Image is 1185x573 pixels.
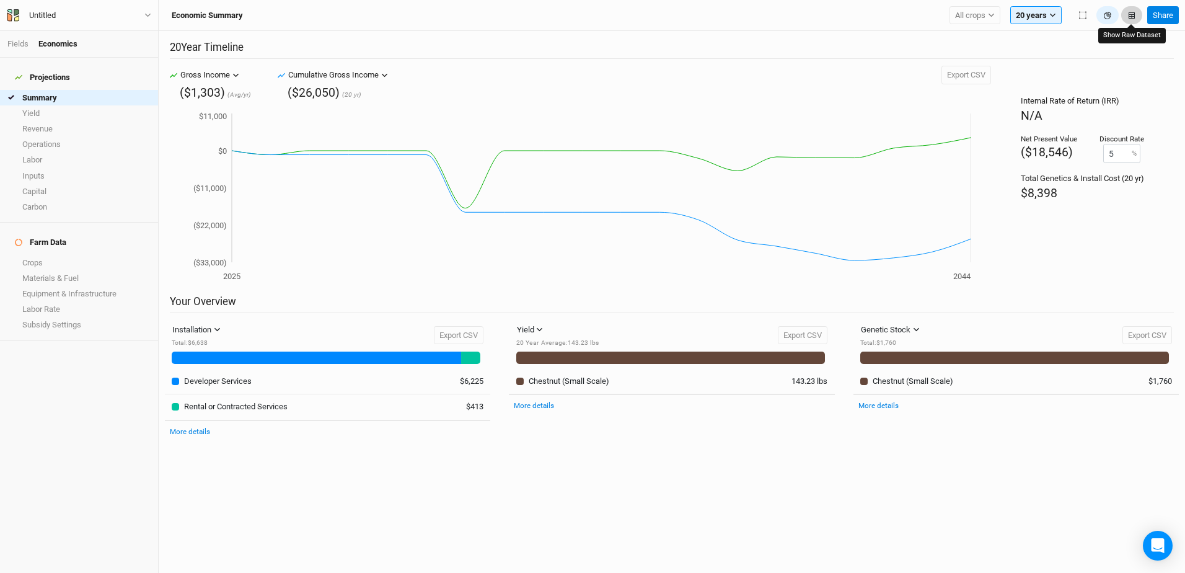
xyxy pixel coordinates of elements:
td: 143.23 lbs [770,369,835,394]
span: $8,398 [1021,186,1057,200]
div: Yield [517,324,534,336]
button: Export CSV [778,326,827,345]
a: More details [170,427,210,436]
div: Untitled [29,9,56,22]
a: Fields [7,39,29,48]
label: % [1132,149,1137,159]
div: 20 Year Average : 143.23 lbs [516,339,599,348]
button: All crops [949,6,1000,25]
div: Projections [15,73,70,82]
span: N/A [1021,109,1042,123]
div: Open Intercom Messenger [1143,531,1173,561]
tspan: ($33,000) [193,258,227,267]
button: Export CSV [1122,326,1172,345]
span: ($18,546) [1021,145,1073,159]
div: Total : $1,760 [860,339,925,348]
div: Internal Rate of Return (IRR) [1021,95,1144,107]
span: (20 yr) [342,91,361,100]
div: Net Present Value [1021,134,1077,144]
div: Discount Rate [1099,134,1144,144]
div: Gross Income [180,69,230,81]
td: $6,225 [425,369,490,394]
div: ($26,050) [288,84,340,101]
a: More details [858,401,899,410]
td: $1,760 [1114,369,1179,394]
tspan: 2025 [223,272,240,281]
span: All crops [955,9,985,22]
button: Gross Income [177,66,242,84]
div: Economics [38,38,77,50]
tspan: ($11,000) [193,184,227,193]
a: More details [514,401,554,410]
div: Chestnut (Small Scale) [873,376,953,387]
button: Share [1147,6,1179,25]
div: Installation [172,324,211,336]
td: $413 [425,394,490,420]
div: Cumulative Gross Income [288,69,379,81]
div: Total Genetics & Install Cost (20 yr) [1021,173,1144,184]
button: Export CSV [941,66,991,84]
button: Genetic Stock [855,321,925,339]
div: ($1,303) [180,84,225,101]
div: Chestnut (Small Scale) [529,376,609,387]
tspan: $0 [218,146,227,156]
button: Yield [511,321,549,339]
div: Genetic Stock [861,324,910,336]
h3: Economic Summary [172,11,243,20]
div: Rental or Contracted Services [184,401,288,412]
div: Show Raw Dataset [1098,28,1166,43]
button: 20 years [1010,6,1062,25]
span: (Avg/yr) [227,91,251,100]
div: Total : $6,638 [172,339,226,348]
input: 0 [1103,144,1140,163]
button: Installation [167,321,226,339]
h2: Your Overview [170,295,1174,313]
button: Untitled [6,9,152,22]
tspan: 2044 [953,272,971,281]
div: Farm Data [15,238,66,247]
h2: 20 Year Timeline [170,41,1174,59]
div: Developer Services [184,376,252,387]
tspan: $11,000 [199,112,227,121]
button: Export CSV [434,326,483,345]
tspan: ($22,000) [193,221,227,230]
button: Cumulative Gross Income [285,66,391,84]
